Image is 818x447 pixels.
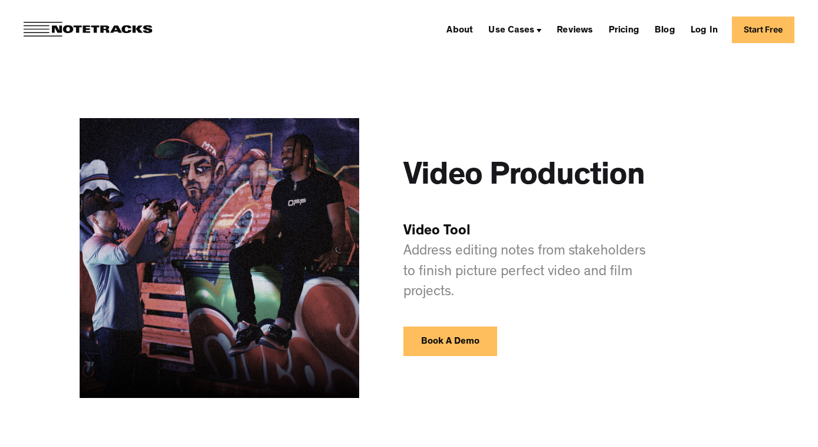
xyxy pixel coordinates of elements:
[403,225,471,239] span: Video Tool
[488,26,534,35] div: Use Cases
[552,20,597,39] a: Reviews
[403,160,645,195] h1: Video Production
[686,20,722,39] a: Log In
[732,17,794,43] a: Start Free
[403,327,497,356] a: Book A Demo
[484,20,546,39] div: Use Cases
[403,222,651,302] p: Address editing notes from stakeholders to finish picture perfect video and film projects.
[604,20,644,39] a: Pricing
[650,20,680,39] a: Blog
[442,20,478,39] a: About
